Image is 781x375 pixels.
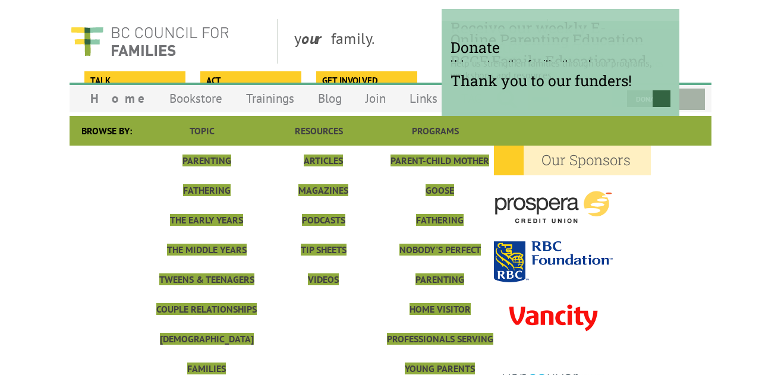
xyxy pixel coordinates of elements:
[70,116,144,146] div: Browse By:
[70,19,230,64] img: BC Council for FAMILIES
[158,84,234,112] a: Bookstore
[170,214,243,226] a: The Early Years
[304,155,343,166] a: Articles
[412,125,459,137] a: Programs
[302,214,345,226] a: Podcasts
[451,37,670,57] span: Donate
[301,244,347,256] a: Tip Sheets
[90,74,178,87] span: Talk
[494,146,651,175] h2: Our Sponsors
[206,74,294,87] span: Act
[322,74,410,87] span: Get Involved
[451,18,670,57] span: Receive our weekly E-Newsletter
[78,84,158,112] a: Home
[494,285,613,351] img: vancity-3.png
[387,333,493,374] a: Professionals Serving Young Parents
[410,303,471,315] a: Home Visitor
[167,244,247,256] a: The Middle Years
[295,125,343,137] a: Resources
[354,84,398,112] a: Join
[451,71,670,90] span: Thank you to our funders!
[285,19,548,64] div: y family.
[200,71,300,88] a: Act Take a survey
[160,333,254,374] a: [DEMOGRAPHIC_DATA] Families
[84,71,184,88] a: Talk Share your story
[190,125,215,137] a: Topic
[390,155,489,196] a: Parent-Child Mother Goose
[183,184,231,196] a: Fathering
[316,71,415,88] a: Get Involved Make change happen
[156,303,257,315] a: Couple Relationships
[182,155,231,166] a: Parenting
[306,84,354,112] a: Blog
[399,244,481,285] a: Nobody's Perfect Parenting
[416,214,464,226] a: Fathering
[234,84,306,112] a: Trainings
[308,273,339,285] a: Videos
[298,184,348,196] a: Magazines
[159,273,254,285] a: Tweens & Teenagers
[494,175,613,239] img: prospera-4.png
[494,241,613,282] img: rbc.png
[301,29,331,48] strong: our
[398,84,449,112] a: Links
